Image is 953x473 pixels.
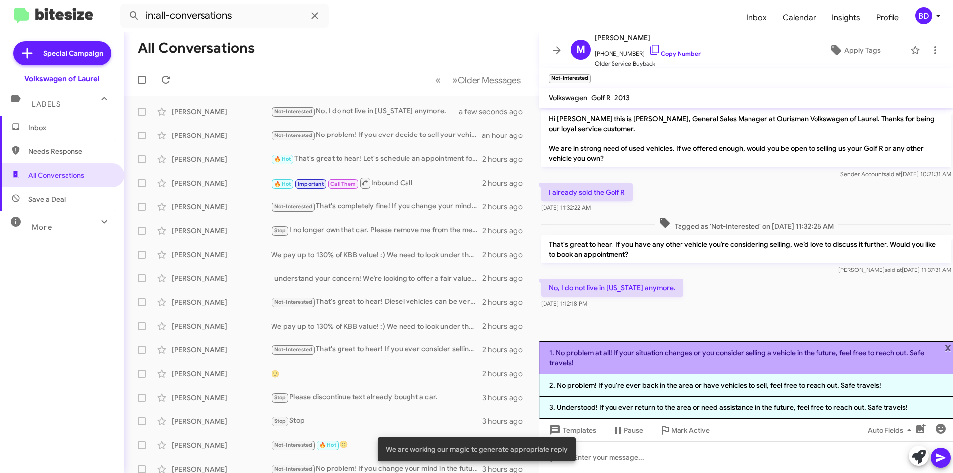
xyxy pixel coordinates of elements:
[172,440,271,450] div: [PERSON_NAME]
[274,346,313,353] span: Not-Interested
[547,421,596,439] span: Templates
[541,279,683,297] p: No, I do not live in [US_STATE] anymore.
[482,416,531,426] div: 3 hours ago
[271,177,482,189] div: Inbound Call
[915,7,932,24] div: BD
[274,394,286,401] span: Stop
[271,273,482,283] div: I understand your concern! We’re looking to offer a fair value for your vehicle. Let’s set up an ...
[824,3,868,32] a: Insights
[430,70,527,90] nav: Page navigation example
[482,202,531,212] div: 2 hours ago
[655,217,838,231] span: Tagged as 'Not-Interested' on [DATE] 11:32:25 AM
[844,41,881,59] span: Apply Tags
[172,369,271,379] div: [PERSON_NAME]
[945,341,951,353] span: x
[271,439,482,451] div: 🙂
[868,3,907,32] a: Profile
[172,226,271,236] div: [PERSON_NAME]
[271,369,482,379] div: 🙂
[271,201,482,212] div: That's completely fine! If you change your mind or have any questions, feel free to reach out. We...
[539,421,604,439] button: Templates
[482,369,531,379] div: 2 hours ago
[482,178,531,188] div: 2 hours ago
[274,132,313,138] span: Not-Interested
[172,107,271,117] div: [PERSON_NAME]
[860,421,923,439] button: Auto Fields
[604,421,651,439] button: Pause
[452,74,458,86] span: »
[274,299,313,305] span: Not-Interested
[28,146,113,156] span: Needs Response
[271,296,482,308] div: That's great to hear! Diesel vehicles can be very reliable. If you ever change your mind about se...
[804,41,905,59] button: Apply Tags
[549,93,587,102] span: Volkswagen
[172,154,271,164] div: [PERSON_NAME]
[591,93,611,102] span: Golf R
[172,416,271,426] div: [PERSON_NAME]
[739,3,775,32] a: Inbox
[28,123,113,133] span: Inbox
[595,44,701,59] span: [PHONE_NUMBER]
[595,59,701,68] span: Older Service Buyback
[840,170,951,178] span: Sender Account [DATE] 10:21:31 AM
[172,202,271,212] div: [PERSON_NAME]
[541,235,951,263] p: That's great to hear! If you have any other vehicle you’re considering selling, we’d love to disc...
[624,421,643,439] span: Pause
[429,70,447,90] button: Previous
[482,297,531,307] div: 2 hours ago
[274,156,291,162] span: 🔥 Hot
[482,321,531,331] div: 2 hours ago
[172,345,271,355] div: [PERSON_NAME]
[120,4,329,28] input: Search
[271,153,482,165] div: That's great to hear! Let's schedule an appointment for you to come in and discuss the details. W...
[271,225,482,236] div: I no longer own that car. Please remove me from the messaging list. Thanks.
[32,100,61,109] span: Labels
[541,204,591,211] span: [DATE] 11:32:22 AM
[274,181,291,187] span: 🔥 Hot
[885,266,902,273] span: said at
[671,421,710,439] span: Mark Active
[482,131,531,140] div: an hour ago
[471,107,531,117] div: a few seconds ago
[274,418,286,424] span: Stop
[319,442,336,448] span: 🔥 Hot
[482,345,531,355] div: 2 hours ago
[172,321,271,331] div: [PERSON_NAME]
[271,130,482,141] div: No problem! If you ever decide to sell your vehicle in the future, feel free to reach out. Would ...
[28,170,84,180] span: All Conversations
[446,70,527,90] button: Next
[271,250,482,260] div: We pay up to 130% of KBB value! :) We need to look under the hood to get you an exact number - so...
[541,183,633,201] p: I already sold the Golf R
[271,415,482,427] div: Stop
[43,48,103,58] span: Special Campaign
[482,226,531,236] div: 2 hours ago
[172,297,271,307] div: [PERSON_NAME]
[649,50,701,57] a: Copy Number
[868,421,915,439] span: Auto Fields
[24,74,100,84] div: Volkswagen of Laurel
[274,203,313,210] span: Not-Interested
[172,250,271,260] div: [PERSON_NAME]
[271,344,482,355] div: That's great to hear! If you ever consider selling a vehicle in the future, feel free to reach ou...
[482,154,531,164] div: 2 hours ago
[775,3,824,32] a: Calendar
[172,273,271,283] div: [PERSON_NAME]
[274,466,313,472] span: Not-Interested
[614,93,630,102] span: 2013
[32,223,52,232] span: More
[172,178,271,188] div: [PERSON_NAME]
[138,40,255,56] h1: All Conversations
[271,321,482,331] div: We pay up to 130% of KBB value! :) We need to look under the hood to get you an exact number - so...
[651,421,718,439] button: Mark Active
[595,32,701,44] span: [PERSON_NAME]
[298,181,324,187] span: Important
[458,75,521,86] span: Older Messages
[28,194,66,204] span: Save a Deal
[549,74,591,83] small: Not-Interested
[172,393,271,403] div: [PERSON_NAME]
[576,42,585,58] span: M
[838,266,951,273] span: [PERSON_NAME] [DATE] 11:37:31 AM
[482,393,531,403] div: 3 hours ago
